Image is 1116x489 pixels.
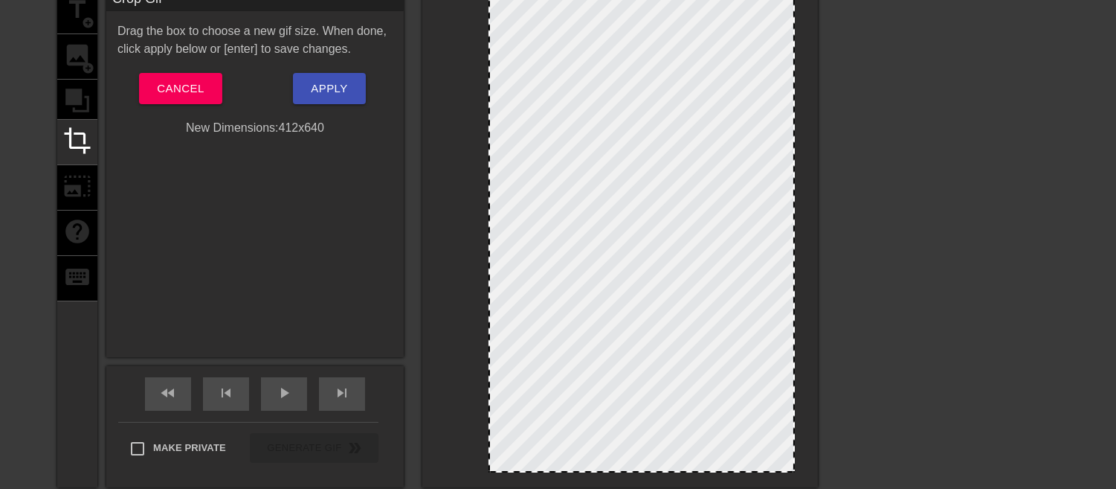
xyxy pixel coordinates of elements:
button: Apply [293,73,365,104]
span: play_arrow [275,384,293,402]
div: New Dimensions: 412 x 640 [106,119,404,137]
span: skip_next [333,384,351,402]
span: Cancel [157,79,204,98]
span: skip_previous [217,384,235,402]
span: Make Private [153,441,226,456]
span: crop [63,127,91,155]
span: Apply [311,79,347,98]
span: fast_rewind [159,384,177,402]
button: Cancel [139,73,222,104]
div: Drag the box to choose a new gif size. When done, click apply below or [enter] to save changes. [106,22,404,58]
